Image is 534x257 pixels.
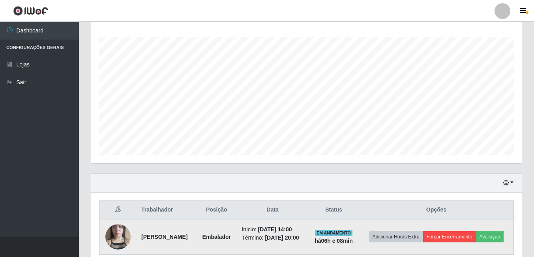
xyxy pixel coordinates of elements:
button: Avaliação [476,231,504,242]
span: EM ANDAMENTO [315,230,352,236]
strong: Embalador [202,234,231,240]
li: Término: [242,234,304,242]
strong: [PERSON_NAME] [141,234,187,240]
button: Adicionar Horas Extra [369,231,423,242]
th: Status [308,201,359,219]
button: Forçar Encerramento [423,231,476,242]
strong: há 06 h e 08 min [315,238,353,244]
li: Início: [242,225,304,234]
th: Opções [359,201,514,219]
th: Posição [196,201,237,219]
th: Data [237,201,308,219]
time: [DATE] 14:00 [258,226,292,232]
img: CoreUI Logo [13,6,48,16]
th: Trabalhador [137,201,196,219]
time: [DATE] 20:00 [265,234,299,241]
